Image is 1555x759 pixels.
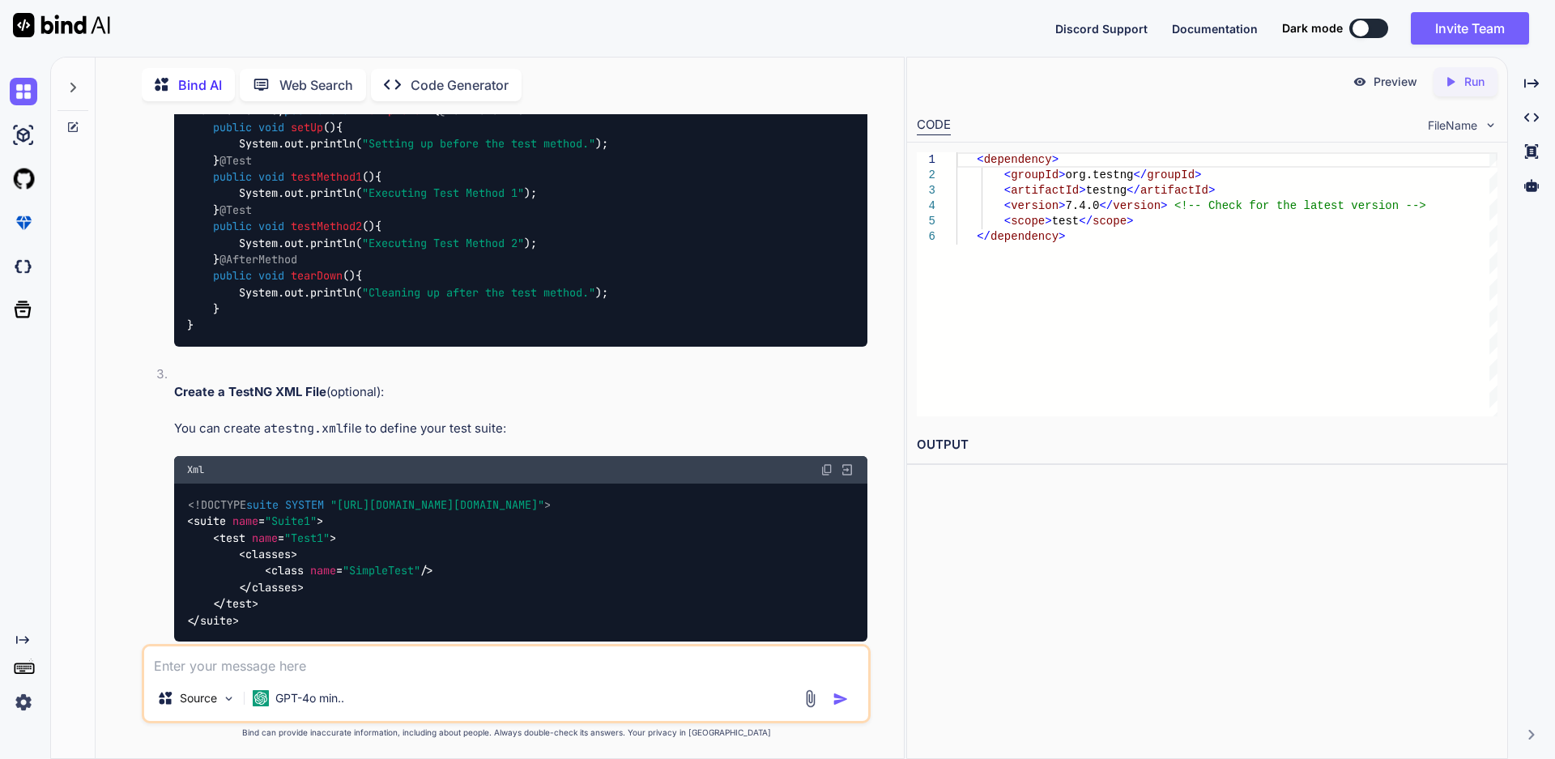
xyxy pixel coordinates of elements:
[265,564,433,578] span: < = />
[1011,168,1059,181] span: groupId
[258,269,284,284] span: void
[323,120,336,134] span: ()
[285,497,324,512] span: SYSTEM
[187,463,204,476] span: Xml
[194,514,226,529] span: suite
[291,120,323,134] span: setUp
[1051,215,1079,228] span: test
[265,514,317,529] span: "Suite1"
[1282,20,1343,36] span: Dark mode
[917,168,935,183] div: 2
[1079,184,1085,197] span: >
[977,230,991,243] span: </
[239,580,304,595] span: </ >
[174,383,867,402] p: (optional):
[258,169,284,184] span: void
[219,203,252,217] span: @Test
[1195,168,1201,181] span: >
[1374,74,1417,90] p: Preview
[219,531,245,545] span: test
[1140,184,1208,197] span: artifactId
[1059,199,1065,212] span: >
[291,269,343,284] span: tearDown
[219,153,252,168] span: @Test
[213,220,252,234] span: public
[219,252,297,267] span: @AfterMethod
[369,104,433,118] span: SimpleTest
[246,497,279,512] span: suite
[253,690,269,706] img: GPT-4o mini
[1428,117,1477,134] span: FileName
[275,690,344,706] p: GPT-4o min..
[1133,168,1147,181] span: </
[1147,168,1195,181] span: groupId
[13,13,110,37] img: Bind AI
[291,169,362,184] span: testMethod1
[1161,199,1167,212] span: >
[917,198,935,214] div: 4
[343,564,420,578] span: "SimpleTest"
[1003,184,1010,197] span: <
[291,220,362,234] span: testMethod2
[801,689,820,708] img: attachment
[10,253,37,280] img: darkCloudIdeIcon
[1464,74,1485,90] p: Run
[362,186,524,201] span: "Executing Test Method 1"
[174,420,867,438] p: You can create a file to define your test suite:
[1011,215,1045,228] span: scope
[10,78,37,105] img: chat
[362,220,375,234] span: ()
[142,727,871,739] p: Bind can provide inaccurate information, including about people. Always double-check its answers....
[284,531,330,545] span: "Test1"
[1127,215,1133,228] span: >
[1085,184,1126,197] span: testng
[1011,184,1079,197] span: artifactId
[1411,12,1529,45] button: Invite Team
[1051,153,1058,166] span: >
[983,153,1051,166] span: dependency
[907,426,1507,464] h2: OUTPUT
[187,514,323,529] span: < = >
[833,691,849,707] img: icon
[271,420,343,437] code: testng.xml
[271,564,304,578] span: class
[10,689,37,716] img: settings
[1099,199,1113,212] span: </
[187,613,239,628] span: </ >
[1127,184,1140,197] span: </
[411,75,509,95] p: Code Generator
[10,209,37,237] img: premium
[917,152,935,168] div: 1
[1003,168,1010,181] span: <
[362,236,524,250] span: "Executing Test Method 2"
[10,165,37,193] img: githubLight
[222,692,236,706] img: Pick Models
[213,531,336,545] span: < = >
[1172,22,1258,36] span: Documentation
[362,285,595,300] span: "Cleaning up after the test method."
[1113,199,1161,212] span: version
[10,122,37,149] img: ai-studio
[1484,118,1497,132] img: chevron down
[213,120,252,134] span: public
[258,120,284,134] span: void
[213,169,252,184] span: public
[1011,199,1059,212] span: version
[362,137,595,151] span: "Setting up before the test method."
[226,597,252,612] span: test
[440,104,524,118] span: @BeforeMethod
[174,384,326,399] strong: Create a TestNG XML File
[1045,215,1051,228] span: >
[188,497,551,512] span: <!DOCTYPE >
[252,531,278,545] span: name
[917,214,935,229] div: 5
[200,613,232,628] span: suite
[180,690,217,706] p: Source
[1079,215,1093,228] span: </
[284,104,323,118] span: public
[343,269,356,284] span: ()
[1003,199,1010,212] span: <
[977,153,983,166] span: <
[330,497,544,512] span: "[URL][DOMAIN_NAME][DOMAIN_NAME]"
[279,75,353,95] p: Web Search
